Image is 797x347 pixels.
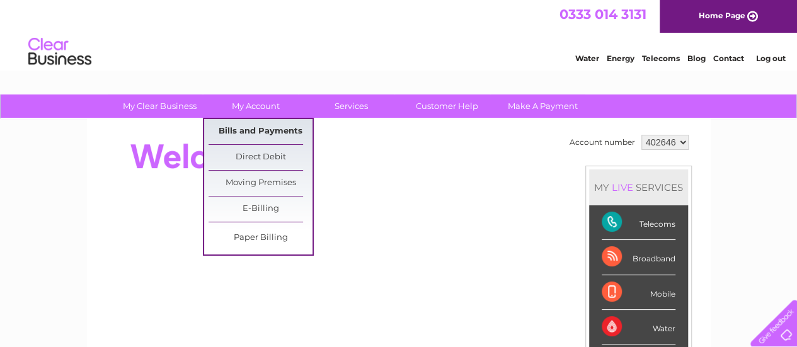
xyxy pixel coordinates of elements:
[575,54,599,63] a: Water
[491,94,595,118] a: Make A Payment
[609,181,636,193] div: LIVE
[589,169,688,205] div: MY SERVICES
[209,225,312,251] a: Paper Billing
[209,196,312,222] a: E-Billing
[602,275,675,310] div: Mobile
[209,171,312,196] a: Moving Premises
[559,6,646,22] a: 0333 014 3131
[209,145,312,170] a: Direct Debit
[607,54,634,63] a: Energy
[687,54,706,63] a: Blog
[713,54,744,63] a: Contact
[204,94,307,118] a: My Account
[602,205,675,240] div: Telecoms
[602,310,675,344] div: Water
[299,94,403,118] a: Services
[566,132,638,153] td: Account number
[602,240,675,275] div: Broadband
[209,119,312,144] a: Bills and Payments
[101,7,697,61] div: Clear Business is a trading name of Verastar Limited (registered in [GEOGRAPHIC_DATA] No. 3667643...
[755,54,785,63] a: Log out
[395,94,499,118] a: Customer Help
[642,54,680,63] a: Telecoms
[108,94,212,118] a: My Clear Business
[28,33,92,71] img: logo.png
